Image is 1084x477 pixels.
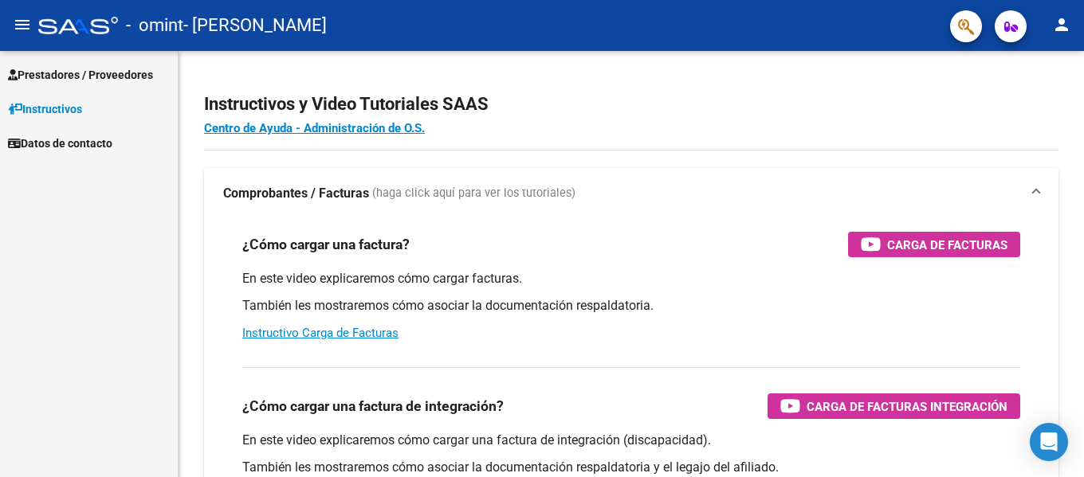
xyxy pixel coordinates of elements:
span: Prestadores / Proveedores [8,66,153,84]
p: En este video explicaremos cómo cargar una factura de integración (discapacidad). [242,432,1020,449]
button: Carga de Facturas [848,232,1020,257]
mat-icon: person [1052,15,1071,34]
h2: Instructivos y Video Tutoriales SAAS [204,89,1058,119]
div: Open Intercom Messenger [1030,423,1068,461]
button: Carga de Facturas Integración [768,393,1020,419]
a: Centro de Ayuda - Administración de O.S. [204,121,425,135]
span: Carga de Facturas Integración [807,397,1007,416]
span: (haga click aquí para ver los tutoriales) [372,185,575,202]
mat-expansion-panel-header: Comprobantes / Facturas (haga click aquí para ver los tutoriales) [204,168,1058,219]
span: Datos de contacto [8,135,112,152]
h3: ¿Cómo cargar una factura? [242,233,410,256]
p: También les mostraremos cómo asociar la documentación respaldatoria y el legajo del afiliado. [242,459,1020,476]
mat-icon: menu [13,15,32,34]
span: - omint [126,8,183,43]
span: Carga de Facturas [887,235,1007,255]
span: Instructivos [8,100,82,118]
strong: Comprobantes / Facturas [223,185,369,202]
h3: ¿Cómo cargar una factura de integración? [242,395,504,417]
span: - [PERSON_NAME] [183,8,327,43]
p: En este video explicaremos cómo cargar facturas. [242,270,1020,287]
a: Instructivo Carga de Facturas [242,326,399,340]
p: También les mostraremos cómo asociar la documentación respaldatoria. [242,297,1020,315]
